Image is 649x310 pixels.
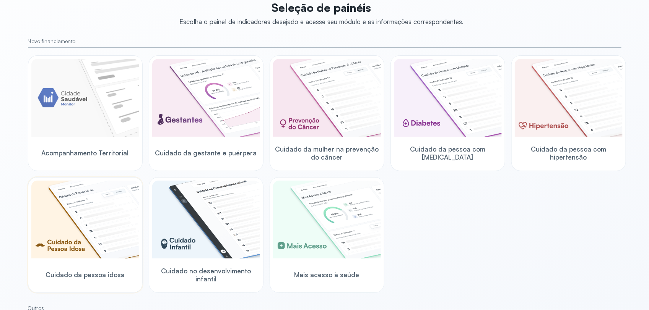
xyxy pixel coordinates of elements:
[273,145,381,161] span: Cuidado da mulher na prevenção do câncer
[152,267,260,283] span: Cuidado no desenvolvimento infantil
[394,145,502,161] span: Cuidado da pessoa com [MEDICAL_DATA]
[394,59,502,137] img: diabetics.png
[515,59,623,137] img: hypertension.png
[28,38,621,45] small: Novo financiamento
[273,59,381,137] img: woman-cancer-prevention-care.png
[31,59,139,137] img: placeholder-module-ilustration.png
[152,181,260,258] img: child-development.png
[179,1,464,15] p: Seleção de painéis
[46,271,125,279] span: Cuidado da pessoa idosa
[179,18,464,26] div: Escolha o painel de indicadores desejado e acesse seu módulo e as informações correspondentes.
[294,271,359,279] span: Mais acesso à saúde
[273,181,381,258] img: healthcare-greater-access.png
[155,149,257,157] span: Cuidado da gestante e puérpera
[152,59,260,137] img: pregnants.png
[42,149,129,157] span: Acompanhamento Territorial
[31,181,139,258] img: elderly.png
[515,145,623,161] span: Cuidado da pessoa com hipertensão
